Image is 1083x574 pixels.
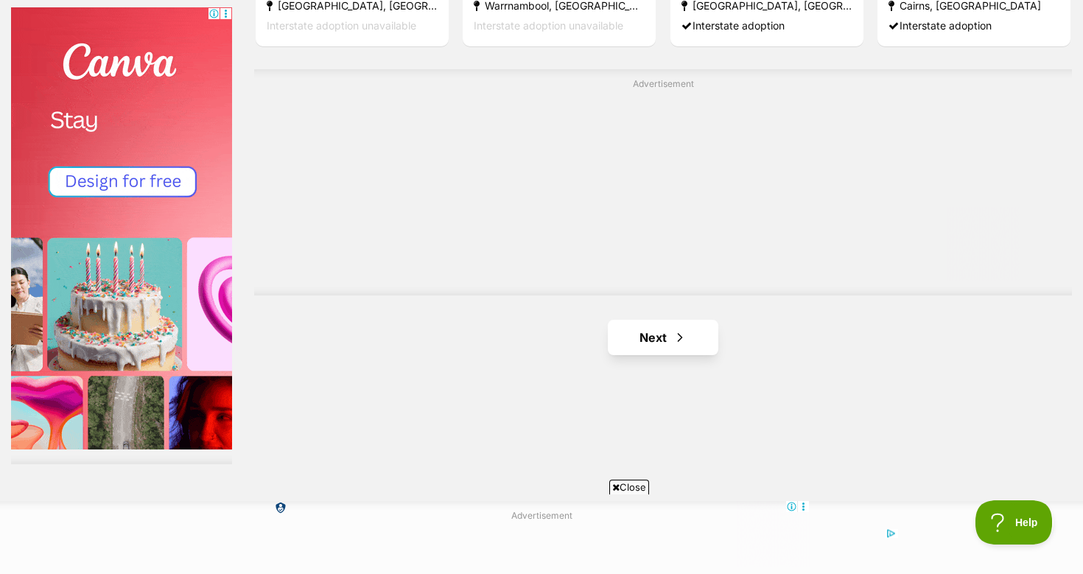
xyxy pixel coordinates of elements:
[681,15,852,35] div: Interstate adoption
[975,500,1054,545] iframe: Help Scout Beacon - Open
[273,500,810,567] iframe: Advertisement
[267,18,416,31] span: Interstate adoption unavailable
[609,480,649,494] span: Close
[254,320,1072,355] nav: Pagination
[889,15,1059,35] div: Interstate adoption
[11,7,232,449] iframe: Advertisement
[254,69,1072,295] div: Advertisement
[306,97,1020,281] iframe: Advertisement
[474,18,623,31] span: Interstate adoption unavailable
[608,320,718,355] a: Next page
